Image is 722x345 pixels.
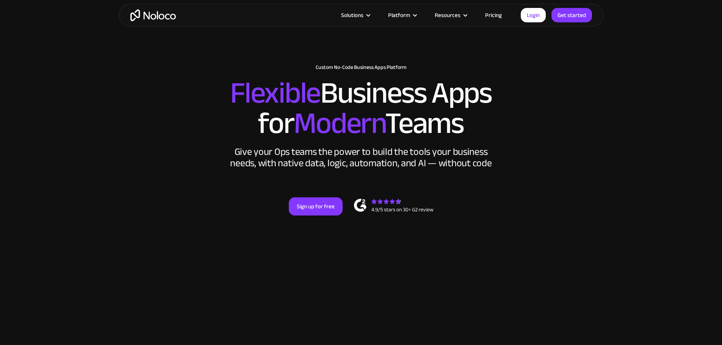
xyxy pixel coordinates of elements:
div: Resources [435,10,460,20]
div: Platform [388,10,410,20]
a: Pricing [476,10,511,20]
a: Sign up for free [289,197,343,215]
div: Solutions [341,10,363,20]
span: Modern [294,95,385,151]
span: Flexible [230,65,320,121]
a: home [130,9,176,21]
h2: Business Apps for Teams [126,78,596,139]
div: Give your Ops teams the power to build the tools your business needs, with native data, logic, au... [229,146,494,169]
h1: Custom No-Code Business Apps Platform [126,64,596,70]
div: Platform [379,10,425,20]
div: Resources [425,10,476,20]
div: Solutions [332,10,379,20]
a: Login [521,8,546,22]
a: Get started [551,8,592,22]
